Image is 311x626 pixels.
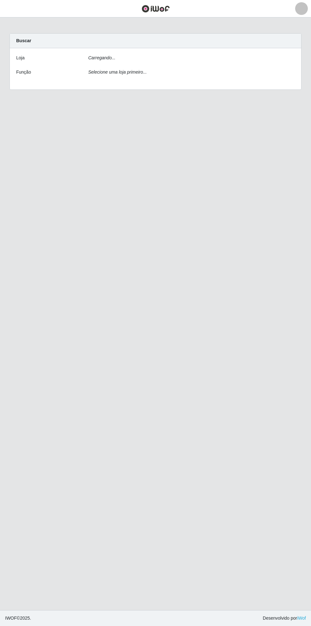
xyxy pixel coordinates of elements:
span: Desenvolvido por [263,615,306,622]
img: CoreUI Logo [142,5,170,13]
strong: Buscar [16,38,31,43]
span: © 2025 . [5,615,31,622]
i: Carregando... [88,55,116,60]
label: Função [16,69,31,76]
label: Loja [16,55,24,61]
i: Selecione uma loja primeiro... [88,69,147,75]
span: IWOF [5,616,17,621]
a: iWof [297,616,306,621]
